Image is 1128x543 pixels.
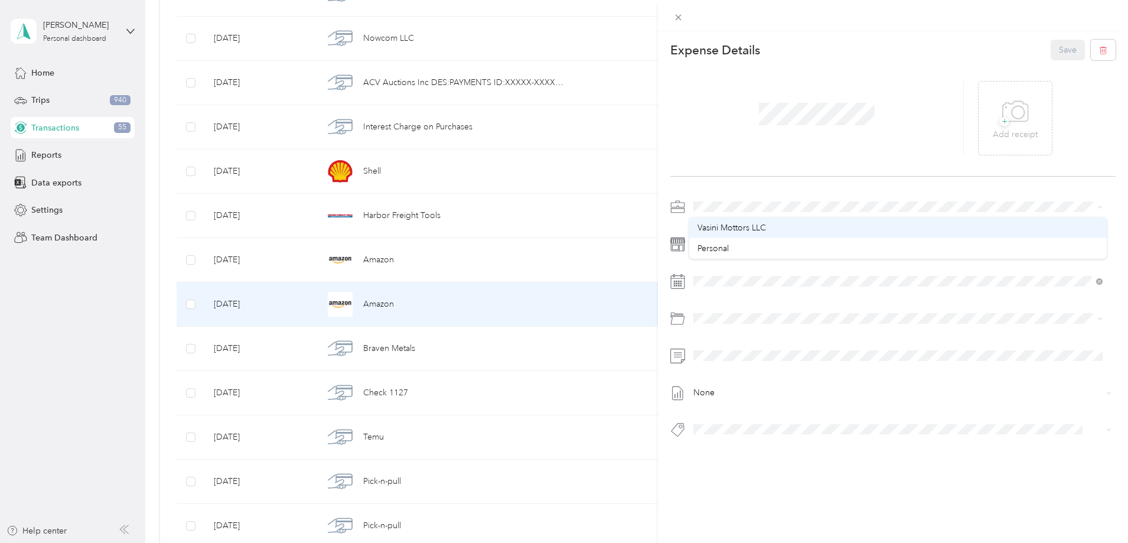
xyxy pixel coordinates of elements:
[697,243,729,253] span: Personal
[1000,117,1009,126] span: +
[670,42,760,58] p: Expense Details
[697,223,766,233] span: Vasini Mottors LLC
[693,389,715,397] span: None
[993,128,1038,141] p: Add receipt
[1062,477,1128,543] iframe: Everlance-gr Chat Button Frame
